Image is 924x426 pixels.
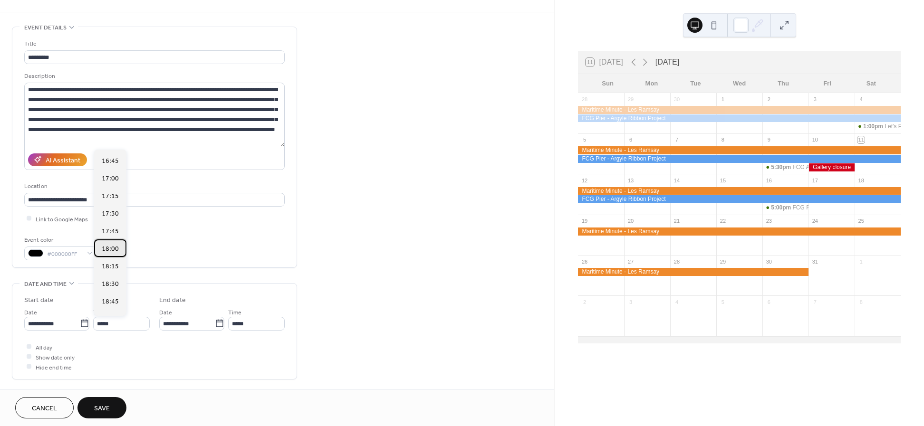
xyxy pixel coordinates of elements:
div: Start date [24,295,54,305]
span: 18:45 [102,297,119,307]
span: 17:30 [102,209,119,219]
div: FCG Pier - Argyle Ribbon Project Closing Reception [762,204,808,212]
div: 29 [719,258,726,265]
div: Location [24,181,283,191]
div: 21 [673,218,680,225]
div: Mon [630,74,674,93]
div: 24 [811,218,818,225]
div: 18 [857,177,865,184]
div: 30 [765,258,772,265]
div: 25 [857,218,865,225]
div: 7 [673,136,680,143]
button: Cancel [15,397,74,418]
div: 8 [719,136,726,143]
span: 5:00pm [771,204,792,212]
div: 28 [581,96,588,103]
div: 20 [627,218,634,225]
span: #000000FF [47,249,82,259]
div: FCG Pier - Argyle Ribbon Project [578,195,901,203]
span: 18:00 [102,244,119,254]
span: Event details [24,23,67,33]
div: 31 [811,258,818,265]
span: 18:15 [102,262,119,272]
div: 5 [719,298,726,305]
div: Title [24,39,283,49]
button: Save [77,397,126,418]
div: Let's Propose! Writing Effective Art Proposals [855,123,901,131]
div: 26 [581,258,588,265]
div: [DATE] [655,57,679,68]
div: Sun [586,74,629,93]
span: 18:30 [102,279,119,289]
button: AI Assistant [28,153,87,166]
div: Gallery closure [808,163,855,171]
div: 11 [857,136,865,143]
div: 12 [581,177,588,184]
div: Wed [718,74,761,93]
div: Maritime Minute - Les Ramsay [578,146,901,154]
div: 23 [765,218,772,225]
div: Maritime Minute - Les Ramsay [578,106,901,114]
span: Show date only [36,352,75,362]
div: 27 [627,258,634,265]
span: 1:00pm [863,123,885,131]
div: FCG Pier - Argyle Ribbon Project [578,114,901,123]
div: 9 [765,136,772,143]
span: 16:45 [102,156,119,166]
div: 1 [719,96,726,103]
span: 19:00 [102,314,119,324]
div: 2 [765,96,772,103]
div: 4 [857,96,865,103]
span: 17:15 [102,191,119,201]
div: 1 [857,258,865,265]
div: 3 [811,96,818,103]
div: 17 [811,177,818,184]
div: 13 [627,177,634,184]
div: Event color [24,235,96,245]
div: FCG Annual General Meeting [793,163,867,171]
span: Date [159,307,172,317]
span: 17:45 [102,227,119,237]
div: FCG Annual General Meeting [762,163,808,171]
span: Hide end time [36,362,72,372]
span: Time [93,307,106,317]
div: 6 [765,298,772,305]
div: Fri [805,74,849,93]
div: 14 [673,177,680,184]
div: AI Assistant [46,155,80,165]
span: Link to Google Maps [36,214,88,224]
div: 3 [627,298,634,305]
div: Description [24,71,283,81]
div: End date [159,295,186,305]
div: 15 [719,177,726,184]
div: 6 [627,136,634,143]
div: 5 [581,136,588,143]
div: 30 [673,96,680,103]
div: 19 [581,218,588,225]
span: 17:00 [102,174,119,184]
span: Date [24,307,37,317]
div: Tue [674,74,717,93]
span: Save [94,404,110,414]
span: All day [36,342,52,352]
div: 7 [811,298,818,305]
div: 16 [765,177,772,184]
div: Thu [761,74,805,93]
div: 22 [719,218,726,225]
div: 8 [857,298,865,305]
div: Maritime Minute - Les Ramsay [578,268,808,276]
div: 4 [673,298,680,305]
div: FCG Pier - Argyle Ribbon Project [578,155,901,163]
div: Maritime Minute - Les Ramsay [578,227,901,236]
span: Date and time [24,279,67,289]
div: 10 [811,136,818,143]
span: Time [228,307,241,317]
span: Cancel [32,404,57,414]
div: Maritime Minute - Les Ramsay [578,187,901,195]
span: 5:30pm [771,163,792,171]
div: 2 [581,298,588,305]
div: Sat [849,74,893,93]
div: 28 [673,258,680,265]
div: 29 [627,96,634,103]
